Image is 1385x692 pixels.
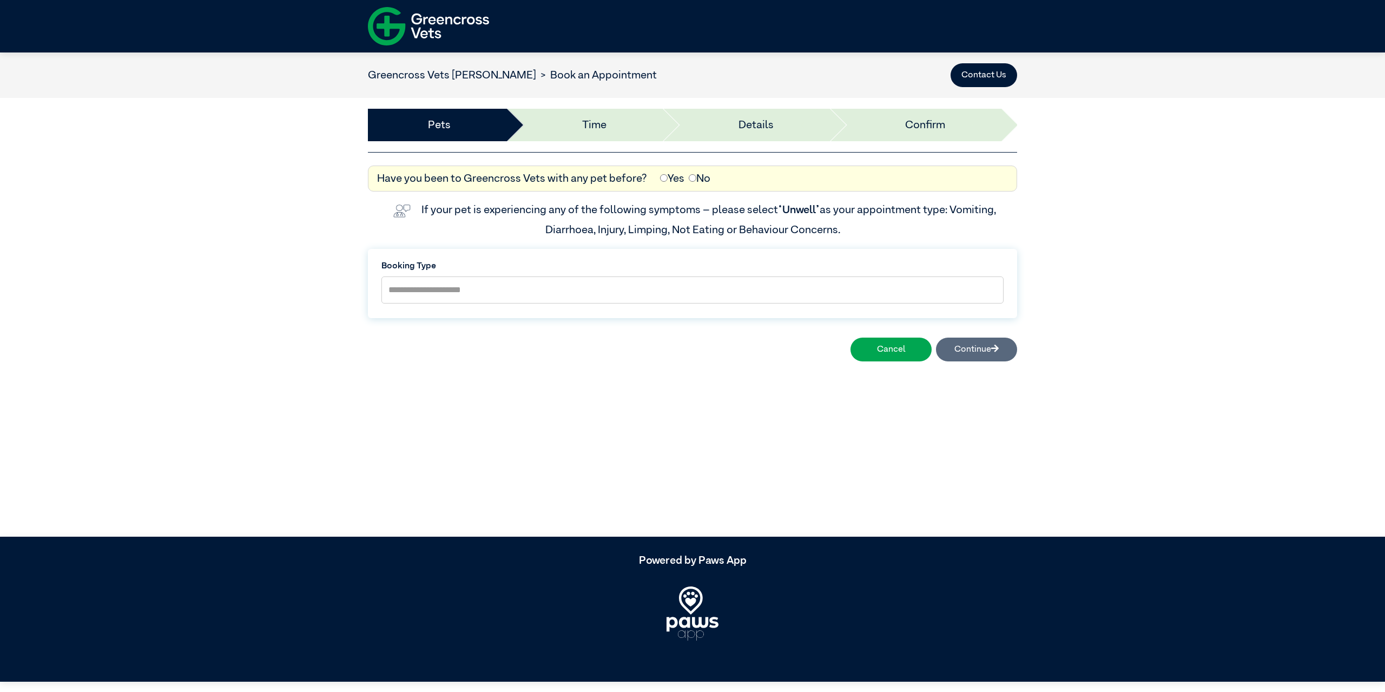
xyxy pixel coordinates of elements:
h5: Powered by Paws App [368,554,1017,567]
input: No [689,174,696,182]
label: If your pet is experiencing any of the following symptoms – please select as your appointment typ... [421,205,998,235]
button: Contact Us [951,63,1017,87]
label: Have you been to Greencross Vets with any pet before? [377,170,647,187]
label: Booking Type [381,260,1004,273]
input: Yes [660,174,668,182]
span: “Unwell” [778,205,820,215]
label: No [689,170,710,187]
nav: breadcrumb [368,67,657,83]
a: Greencross Vets [PERSON_NAME] [368,70,536,81]
img: f-logo [368,3,489,50]
a: Pets [428,117,451,133]
img: PawsApp [667,586,718,641]
img: vet [389,200,415,222]
label: Yes [660,170,684,187]
button: Cancel [850,338,932,361]
li: Book an Appointment [536,67,657,83]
